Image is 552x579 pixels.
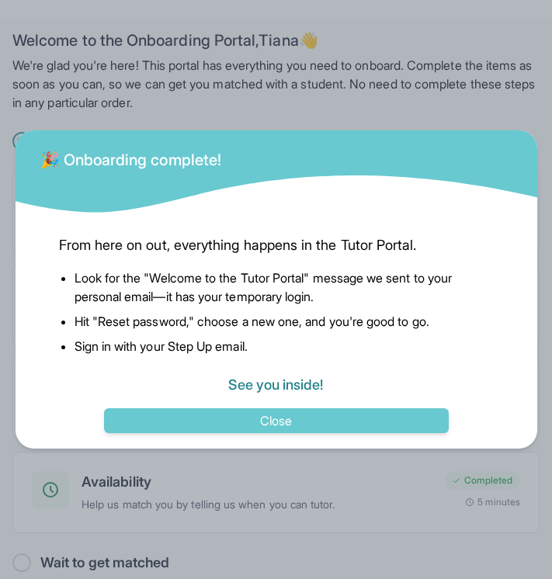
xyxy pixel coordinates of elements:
span: From here on out, everything happens in the Tutor Portal. [59,234,494,256]
div: 🎉 Onboarding complete! [40,140,222,171]
a: See you inside! [228,376,323,393]
li: Look for the "Welcome to the Tutor Portal" message we sent to your personal email—it has your tem... [75,269,494,306]
li: Sign in with your Step Up email. [75,337,494,355]
li: Hit "Reset password," choose a new one, and you're good to go. [75,312,494,331]
button: Close [104,408,449,433]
